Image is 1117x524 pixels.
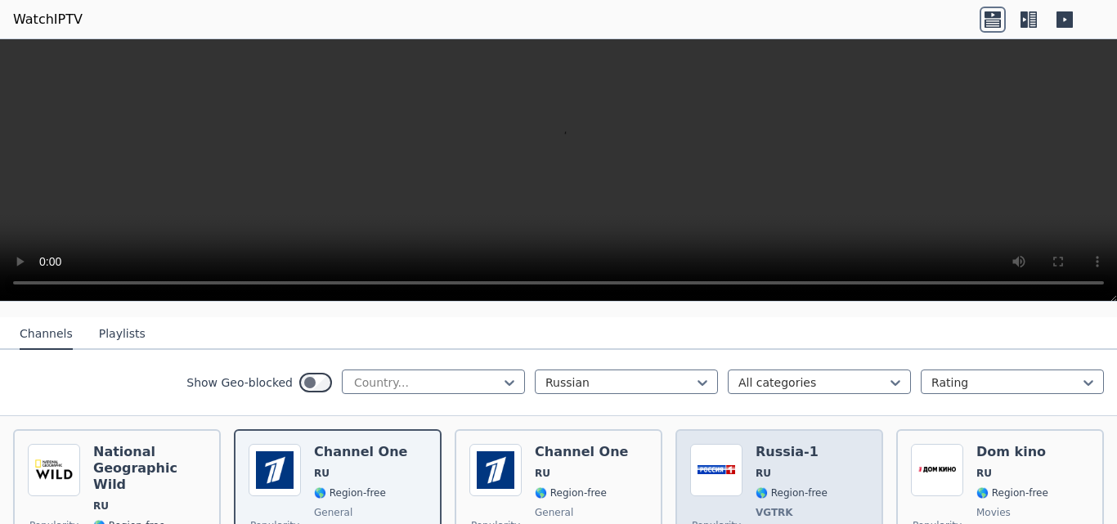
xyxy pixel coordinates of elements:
span: movies [976,506,1011,519]
h6: Channel One [535,444,628,460]
span: 🌎 Region-free [756,486,828,499]
img: Channel One [469,444,522,496]
span: RU [93,499,109,513]
h6: National Geographic Wild [93,444,206,493]
button: Playlists [99,319,146,350]
img: National Geographic Wild [28,444,80,496]
span: 🌎 Region-free [976,486,1048,499]
img: Channel One [249,444,301,496]
label: Show Geo-blocked [186,374,293,391]
h6: Russia-1 [756,444,828,460]
span: general [314,506,352,519]
button: Channels [20,319,73,350]
h6: Dom kino [976,444,1048,460]
span: RU [976,467,992,480]
span: RU [314,467,330,480]
span: RU [756,467,771,480]
img: Russia-1 [690,444,742,496]
span: 🌎 Region-free [535,486,607,499]
img: Dom kino [911,444,963,496]
span: RU [535,467,550,480]
span: 🌎 Region-free [314,486,386,499]
span: VGTRK [756,506,793,519]
span: general [535,506,573,519]
a: WatchIPTV [13,10,83,29]
h6: Channel One [314,444,407,460]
